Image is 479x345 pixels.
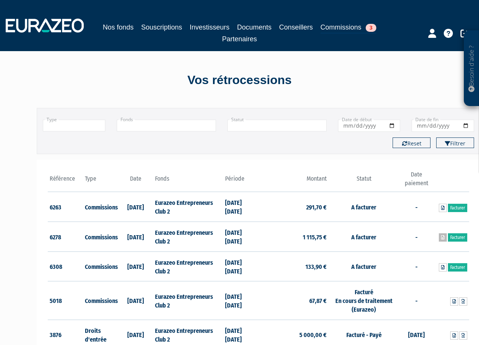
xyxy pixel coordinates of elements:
[223,170,258,192] th: Période
[329,192,399,222] td: A facturer
[399,222,434,252] td: -
[153,170,223,192] th: Fonds
[399,170,434,192] th: Date paiement
[223,222,258,252] td: [DATE] [DATE]
[83,251,118,281] td: Commissions
[153,281,223,320] td: Eurazeo Entrepreneurs Club 2
[467,34,476,103] p: Besoin d'aide ?
[399,251,434,281] td: -
[48,251,83,281] td: 6308
[48,222,83,252] td: 6278
[118,251,153,281] td: [DATE]
[448,263,467,272] a: Facturer
[223,281,258,320] td: [DATE] [DATE]
[83,281,118,320] td: Commissions
[329,251,399,281] td: A facturer
[436,137,474,148] button: Filtrer
[223,192,258,222] td: [DATE] [DATE]
[48,170,83,192] th: Référence
[399,192,434,222] td: -
[393,137,430,148] button: Reset
[258,170,329,192] th: Montant
[279,22,313,33] a: Conseillers
[399,281,434,320] td: -
[448,233,467,242] a: Facturer
[153,222,223,252] td: Eurazeo Entrepreneurs Club 2
[118,192,153,222] td: [DATE]
[258,251,329,281] td: 133,90 €
[258,222,329,252] td: 1 115,75 €
[118,222,153,252] td: [DATE]
[223,251,258,281] td: [DATE] [DATE]
[222,34,257,44] a: Partenaires
[237,22,272,33] a: Documents
[329,281,399,320] td: Facturé En cours de traitement (Eurazeo)
[83,222,118,252] td: Commissions
[153,192,223,222] td: Eurazeo Entrepreneurs Club 2
[258,281,329,320] td: 67,87 €
[329,170,399,192] th: Statut
[23,72,456,89] div: Vos rétrocessions
[118,281,153,320] td: [DATE]
[118,170,153,192] th: Date
[366,24,376,32] span: 3
[48,281,83,320] td: 5018
[321,22,376,34] a: Commissions3
[258,192,329,222] td: 291,70 €
[103,22,133,33] a: Nos fonds
[83,170,118,192] th: Type
[141,22,182,33] a: Souscriptions
[189,22,229,33] a: Investisseurs
[48,192,83,222] td: 6263
[83,192,118,222] td: Commissions
[329,222,399,252] td: A facturer
[6,19,84,32] img: 1732889491-logotype_eurazeo_blanc_rvb.png
[153,251,223,281] td: Eurazeo Entrepreneurs Club 2
[448,204,467,212] a: Facturer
